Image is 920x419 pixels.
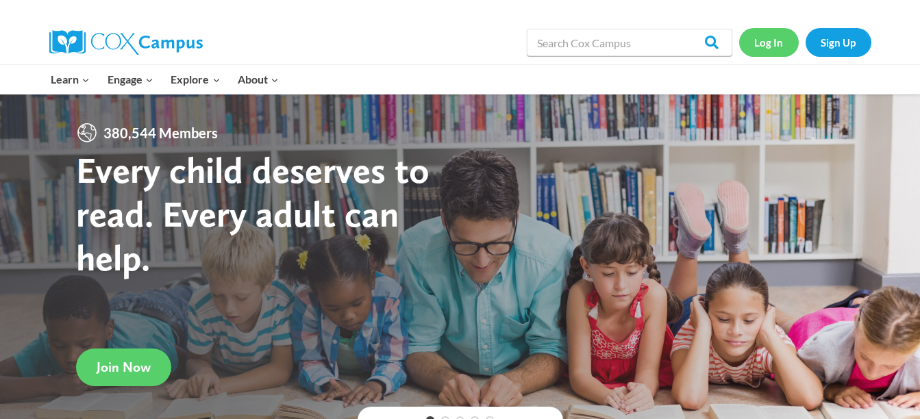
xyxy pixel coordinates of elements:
a: Join Now [76,348,171,386]
button: Child menu of Explore [162,65,229,94]
input: Search Cox Campus [527,29,732,56]
button: Child menu of Engage [99,65,162,94]
strong: Every child deserves to read. Every adult can help. [76,148,430,279]
a: Log In [739,28,799,56]
span: 380,544 Members [98,122,223,144]
button: Child menu of About [229,65,288,94]
nav: Primary Navigation [42,65,288,94]
a: Sign Up [806,28,871,56]
img: Cox Campus [49,30,203,55]
span: Join Now [97,359,151,375]
button: Child menu of Learn [42,65,99,94]
nav: Secondary Navigation [739,28,871,56]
